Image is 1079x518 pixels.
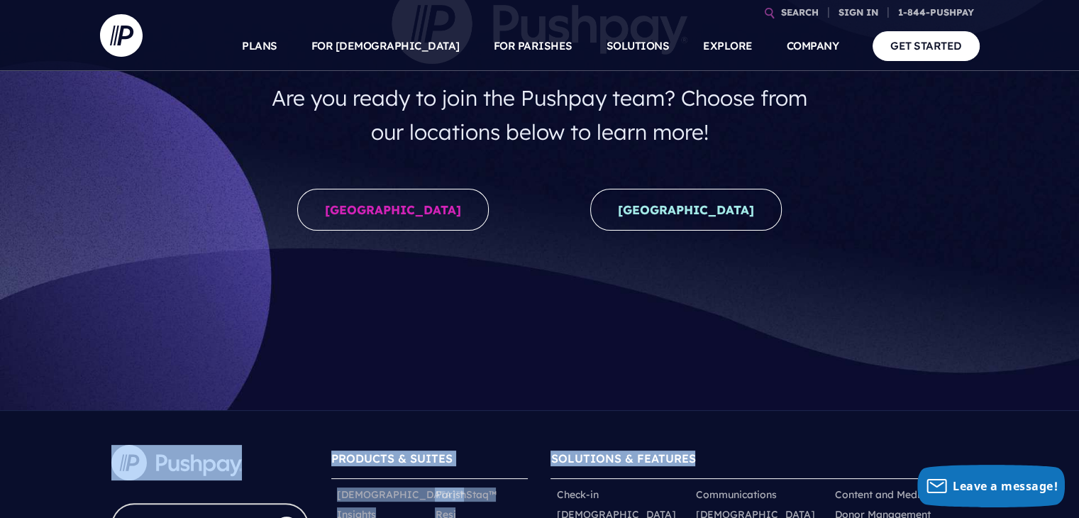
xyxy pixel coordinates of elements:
[703,21,753,71] a: EXPLORE
[607,21,670,71] a: SOLUTIONS
[590,189,782,231] a: [GEOGRAPHIC_DATA]
[834,487,926,502] a: Content and Media
[337,487,464,502] a: [DEMOGRAPHIC_DATA]™
[494,21,572,71] a: FOR PARISHES
[311,21,460,71] a: FOR [DEMOGRAPHIC_DATA]
[873,31,980,60] a: GET STARTED
[787,21,839,71] a: COMPANY
[435,487,496,502] a: ParishStaq™
[297,189,489,231] a: [GEOGRAPHIC_DATA]
[917,465,1065,507] button: Leave a message!
[258,75,821,155] h4: Are you ready to join the Pushpay team? Choose from our locations below to learn more!
[953,478,1058,494] span: Leave a message!
[550,445,968,478] h6: SOLUTIONS & FEATURES
[556,487,598,502] a: Check-in
[242,21,277,71] a: PLANS
[695,487,776,502] a: Communications
[331,445,529,478] h6: PRODUCTS & SUITES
